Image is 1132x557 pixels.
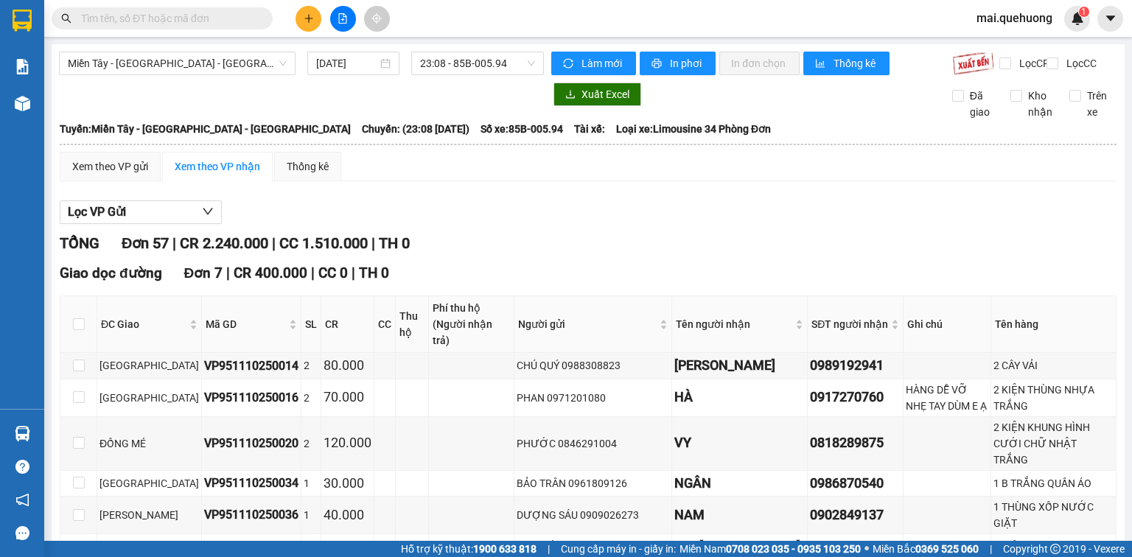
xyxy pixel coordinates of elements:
[72,158,148,175] div: Xem theo VP gửi
[304,390,318,406] div: 2
[99,475,199,491] div: [GEOGRAPHIC_DATA]
[670,55,704,71] span: In phơi
[679,541,861,557] span: Miền Nam
[810,432,901,453] div: 0818289875
[993,357,1114,374] div: 2 CÂY VẢI
[364,6,390,32] button: aim
[808,417,904,471] td: 0818289875
[808,379,904,417] td: 0917270760
[640,52,716,75] button: printerIn phơi
[324,387,371,407] div: 70.000
[1013,55,1052,71] span: Lọc CR
[321,296,374,353] th: CR
[1022,88,1058,120] span: Kho nhận
[304,507,318,523] div: 1
[272,234,276,252] span: |
[15,493,29,507] span: notification
[993,382,1114,414] div: 2 KIỆN THÙNG NHỰA TRẮNG
[517,390,669,406] div: PHAN 0971201080
[581,55,624,71] span: Làm mới
[316,55,377,71] input: 11/10/2025
[324,505,371,525] div: 40.000
[719,52,800,75] button: In đơn chọn
[60,123,351,135] b: Tuyến: Miền Tây - [GEOGRAPHIC_DATA] - [GEOGRAPHIC_DATA]
[803,52,890,75] button: bar-chartThống kê
[473,543,537,555] strong: 1900 633 818
[1081,7,1086,17] span: 1
[964,88,1000,120] span: Đã giao
[991,296,1117,353] th: Tên hàng
[204,357,298,375] div: VP951110250014
[204,388,298,407] div: VP951110250016
[1097,6,1123,32] button: caret-down
[674,387,805,407] div: HÀ
[371,234,375,252] span: |
[993,419,1114,468] div: 2 KIỆN KHUNG HÌNH CƯỚI CHỮ NHẬT TRẮNG
[304,435,318,452] div: 2
[810,505,901,525] div: 0902849137
[808,353,904,379] td: 0989192941
[915,543,979,555] strong: 0369 525 060
[965,9,1064,27] span: mai.quehuong
[15,426,30,441] img: warehouse-icon
[202,497,301,534] td: VP951110250036
[379,234,410,252] span: TH 0
[202,206,214,217] span: down
[1061,55,1099,71] span: Lọc CC
[338,13,348,24] span: file-add
[616,121,771,137] span: Loại xe: Limousine 34 Phòng Đơn
[1081,88,1117,120] span: Trên xe
[172,234,176,252] span: |
[810,473,901,494] div: 0986870540
[726,543,861,555] strong: 0708 023 035 - 0935 103 250
[811,316,888,332] span: SĐT người nhận
[906,382,988,414] div: HÀNG DỄ VỠ NHẸ TAY DÙM E Ạ
[304,357,318,374] div: 2
[993,499,1114,531] div: 1 THÙNG XỐP NƯỚC GIẶT
[810,387,901,407] div: 0917270760
[68,203,126,221] span: Lọc VP Gửi
[204,505,298,524] div: VP951110250036
[1079,7,1089,17] sup: 1
[311,265,315,281] span: |
[13,10,32,32] img: logo-vxr
[672,417,808,471] td: VY
[815,58,828,70] span: bar-chart
[15,526,29,540] span: message
[234,265,307,281] span: CR 400.000
[359,265,389,281] span: TH 0
[318,265,348,281] span: CC 0
[810,536,901,557] div: 0387825160
[175,158,260,175] div: Xem theo VP nhận
[808,471,904,497] td: 0986870540
[324,473,371,494] div: 30.000
[99,390,199,406] div: [GEOGRAPHIC_DATA]
[674,473,805,494] div: NGÂN
[563,58,576,70] span: sync
[324,432,371,453] div: 120.000
[834,55,878,71] span: Thống kê
[204,537,298,556] div: VP951110250043
[324,536,371,557] div: 30.000
[279,234,368,252] span: CC 1.510.000
[993,475,1114,491] div: 1 B TRẮNG QUẦN ÁO
[304,539,318,555] div: 1
[551,52,636,75] button: syncLàm mới
[61,13,71,24] span: search
[993,539,1114,555] div: 1 KIỆN ĐEN KEO VÀNG
[808,497,904,534] td: 0902849137
[304,475,318,491] div: 1
[651,58,664,70] span: printer
[202,379,301,417] td: VP951110250016
[674,432,805,453] div: VY
[180,234,268,252] span: CR 2.240.000
[1071,12,1084,25] img: icon-new-feature
[864,546,869,552] span: ⚪️
[371,13,382,24] span: aim
[202,353,301,379] td: VP951110250014
[204,474,298,492] div: VP951110250034
[184,265,223,281] span: Đơn 7
[517,435,669,452] div: PHƯỚC 0846291004
[60,234,99,252] span: TỔNG
[517,507,669,523] div: DƯỢNG SÁU 0909026273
